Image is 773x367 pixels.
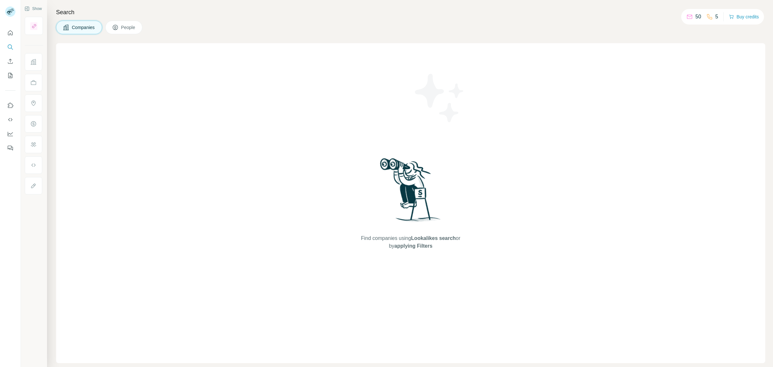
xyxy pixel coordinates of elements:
[5,114,15,125] button: Use Surfe API
[5,70,15,81] button: My lists
[5,100,15,111] button: Use Surfe on LinkedIn
[411,235,456,241] span: Lookalikes search
[20,4,46,14] button: Show
[72,24,95,31] span: Companies
[729,12,759,21] button: Buy credits
[411,69,469,127] img: Surfe Illustration - Stars
[695,13,701,21] p: 50
[56,8,765,17] h4: Search
[359,234,462,250] span: Find companies using or by
[121,24,136,31] span: People
[5,142,15,154] button: Feedback
[5,55,15,67] button: Enrich CSV
[5,128,15,140] button: Dashboard
[377,156,444,228] img: Surfe Illustration - Woman searching with binoculars
[394,243,432,249] span: applying Filters
[715,13,718,21] p: 5
[5,27,15,39] button: Quick start
[5,41,15,53] button: Search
